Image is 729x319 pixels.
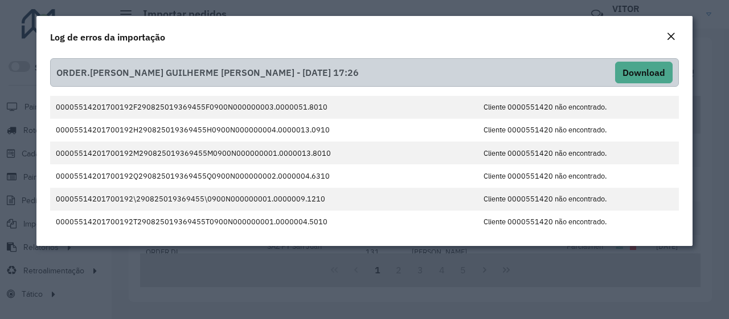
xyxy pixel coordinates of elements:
h4: Log de erros da importação [50,30,165,44]
em: Fechar [666,32,675,41]
td: Cliente 0000551420 não encontrado. [477,188,678,211]
span: ORDER.[PERSON_NAME] GUILHERME [PERSON_NAME] - [DATE] 17:26 [56,62,359,83]
td: 00005514201700192\290825019369455\0900N000000001.0000009.1210 [50,188,477,211]
td: Cliente 0000551420 não encontrado. [477,164,678,187]
button: Download [615,62,673,83]
td: 00005514201700192H290825019369455H0900N000000004.0000013.0910 [50,119,477,142]
td: 00005514201700192F290825019369455F0900N000000003.0000051.8010 [50,96,477,119]
button: Close [663,30,679,45]
td: Cliente 0000551420 não encontrado. [477,142,678,164]
td: Cliente 0000551420 não encontrado. [477,211,678,233]
td: Cliente 0000551420 não encontrado. [477,96,678,119]
td: Cliente 0000551420 não encontrado. [477,119,678,142]
td: 00005514201700192T290825019369455T0900N000000001.0000004.5010 [50,211,477,233]
td: 00005514201700192Q290825019369455Q0900N000000002.0000004.6310 [50,164,477,187]
td: 00005514201700192M290825019369455M0900N000000001.0000013.8010 [50,142,477,164]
